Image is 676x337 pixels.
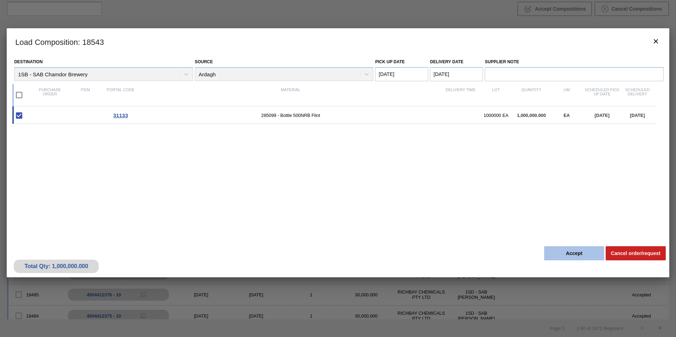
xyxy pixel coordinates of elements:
div: Quantity [514,88,549,102]
input: mm/dd/yyyy [375,67,428,81]
div: Material [138,88,443,102]
div: Lot [478,88,514,102]
div: Portal code [103,88,138,102]
div: Item [68,88,103,102]
span: [DATE] [595,113,610,118]
label: Source [195,59,213,64]
div: Scheduled Pick up Date [584,88,620,102]
label: Supplier Note [485,57,664,67]
label: Delivery Date [430,59,463,64]
label: Pick up Date [375,59,405,64]
div: 1000000 EA [478,113,514,118]
div: Purchase order [32,88,68,102]
span: 1,000,000.000 [517,113,546,118]
label: Destination [14,59,42,64]
button: Cancel order/request [606,246,666,260]
h3: Load Composition : 18543 [7,28,669,55]
div: Go to Order [103,112,138,118]
button: Accept [544,246,604,260]
span: 31133 [113,112,128,118]
div: Total Qty: 1,000,000.000 [19,263,93,270]
div: Delivery Time [443,88,478,102]
span: 285099 - Bottle 500NRB Flint [138,113,443,118]
div: Scheduled Delivery [620,88,655,102]
span: [DATE] [630,113,645,118]
input: mm/dd/yyyy [430,67,483,81]
div: UM [549,88,584,102]
span: EA [564,113,570,118]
